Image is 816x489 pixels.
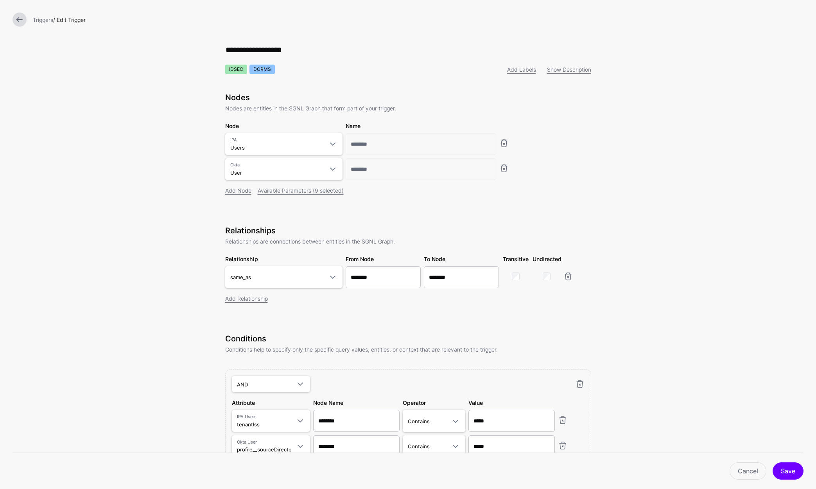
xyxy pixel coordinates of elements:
[33,16,53,23] a: Triggers
[258,187,344,194] a: Available Parameters (9 selected)
[403,399,426,407] label: Operator
[225,65,247,74] span: IDSEC
[225,187,251,194] a: Add Node
[408,443,430,449] span: Contains
[773,462,803,480] button: Save
[225,93,591,102] h3: Nodes
[230,274,251,280] span: same_as
[237,413,291,420] span: IPA Users
[232,399,255,407] label: Attribute
[237,381,248,388] span: AND
[225,295,268,302] a: Add Relationship
[237,439,291,446] span: Okta User
[230,170,242,176] span: User
[225,345,591,354] p: Conditions help to specify only the specific query values, entities, or context that are relevant...
[225,104,591,112] p: Nodes are entities in the SGNL Graph that form part of your trigger.
[230,144,245,151] span: Users
[346,255,374,263] label: From Node
[313,399,343,407] label: Node Name
[424,255,445,263] label: To Node
[225,122,239,130] label: Node
[225,255,258,263] label: Relationship
[225,237,591,245] p: Relationships are connections between entities in the SGNL Graph.
[230,137,323,143] span: IPA
[730,462,766,480] a: Cancel
[507,66,536,73] a: Add Labels
[547,66,591,73] a: Show Description
[30,16,807,24] div: / Edit Trigger
[237,421,260,428] span: tenantIss
[408,418,430,424] span: Contains
[237,446,296,453] span: profile__sourceDirectory
[225,334,591,343] h3: Conditions
[249,65,275,74] span: DORMS
[468,399,483,407] label: Value
[225,226,591,235] h3: Relationships
[503,255,529,263] label: Transitive
[346,122,360,130] label: Name
[230,162,323,168] span: Okta
[533,255,561,263] label: Undirected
